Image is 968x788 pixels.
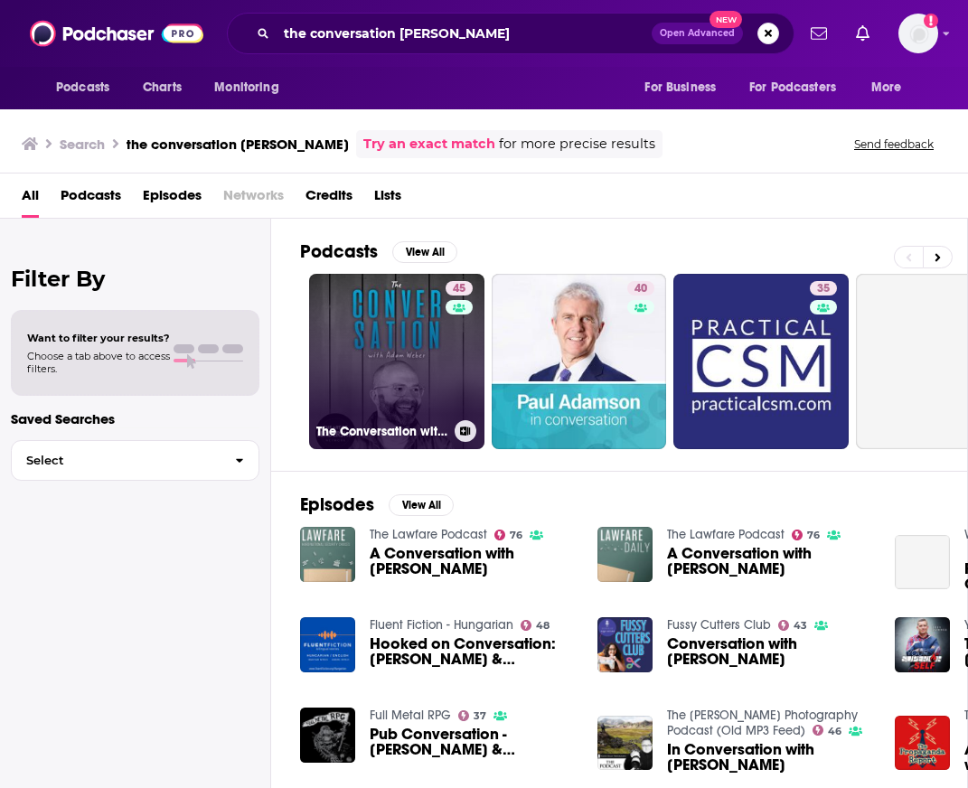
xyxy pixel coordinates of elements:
[227,13,794,54] div: Search podcasts, credits, & more...
[898,14,938,53] button: Show profile menu
[11,440,259,481] button: Select
[370,546,576,577] span: A Conversation with [PERSON_NAME]
[871,75,902,100] span: More
[370,727,576,757] span: Pub Conversation - [PERSON_NAME] & [PERSON_NAME] 1: Fantasy Roleplaying
[374,181,401,218] a: Lists
[667,636,873,667] span: Conversation with [PERSON_NAME]
[30,16,203,51] img: Podchaser - Follow, Share and Rate Podcasts
[499,134,655,155] span: for more precise results
[813,725,842,736] a: 46
[56,75,109,100] span: Podcasts
[898,14,938,53] img: User Profile
[817,280,830,298] span: 35
[214,75,278,100] span: Monitoring
[11,266,259,292] h2: Filter By
[627,281,654,295] a: 40
[446,281,473,295] a: 45
[667,708,858,738] a: The Martin Bailey Photography Podcast (Old MP3 Feed)
[316,424,447,439] h3: The Conversation with [PERSON_NAME]
[494,530,523,540] a: 76
[370,636,576,667] a: Hooked on Conversation: Ádám & Zsófia in Budapest
[634,280,647,298] span: 40
[300,708,355,763] img: Pub Conversation - Adam & DM Zemo 1: Fantasy Roleplaying
[667,742,873,773] span: In Conversation with [PERSON_NAME]
[749,75,836,100] span: For Podcasters
[370,527,487,542] a: The Lawfare Podcast
[300,617,355,672] img: Hooked on Conversation: Ádám & Zsófia in Budapest
[492,274,667,449] a: 40
[453,280,465,298] span: 45
[521,620,550,631] a: 48
[597,617,653,672] a: Conversation with Adam Sews
[143,181,202,218] a: Episodes
[667,546,873,577] a: A Conversation with Adam Kinzinger
[710,11,742,28] span: New
[12,455,221,466] span: Select
[43,70,133,105] button: open menu
[828,727,841,736] span: 46
[389,494,454,516] button: View All
[300,493,374,516] h2: Episodes
[632,70,738,105] button: open menu
[277,19,652,48] input: Search podcasts, credits, & more...
[804,18,834,49] a: Show notifications dropdown
[597,716,653,771] img: In Conversation with Adam Taylor
[127,136,349,153] h3: the conversation [PERSON_NAME]
[778,620,808,631] a: 43
[667,617,771,633] a: Fussy Cutters Club
[300,240,378,263] h2: Podcasts
[27,350,170,375] span: Choose a tab above to access filters.
[849,136,939,152] button: Send feedback
[794,622,807,630] span: 43
[202,70,302,105] button: open menu
[667,636,873,667] a: Conversation with Adam Sews
[895,716,950,771] img: A Conversation w/Adam the Agorist!
[309,274,484,449] a: 45The Conversation with [PERSON_NAME]
[738,70,862,105] button: open menu
[143,75,182,100] span: Charts
[61,181,121,218] a: Podcasts
[300,493,454,516] a: EpisodesView All
[27,332,170,344] span: Want to filter your results?
[363,134,495,155] a: Try an exact match
[22,181,39,218] a: All
[924,14,938,28] svg: Add a profile image
[807,531,820,539] span: 76
[131,70,193,105] a: Charts
[223,181,284,218] span: Networks
[474,712,486,720] span: 37
[895,535,950,590] a: Footnotes in the Conversation: Adam Smith's Economic Legacy
[305,181,352,218] a: Credits
[597,527,653,582] img: A Conversation with Adam Kinzinger
[370,546,576,577] a: A Conversation with Adam Kinzinger
[458,710,487,721] a: 37
[60,136,105,153] h3: Search
[673,274,849,449] a: 35
[895,617,950,672] img: The Art of Conversation - Adam Ragan
[849,18,877,49] a: Show notifications dropdown
[810,281,837,295] a: 35
[859,70,925,105] button: open menu
[300,527,355,582] img: A Conversation with Adam Kinzinger
[660,29,735,38] span: Open Advanced
[667,742,873,773] a: In Conversation with Adam Taylor
[667,527,785,542] a: The Lawfare Podcast
[11,410,259,427] p: Saved Searches
[300,240,457,263] a: PodcastsView All
[370,708,451,723] a: Full Metal RPG
[792,530,821,540] a: 76
[510,531,522,539] span: 76
[652,23,743,44] button: Open AdvancedNew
